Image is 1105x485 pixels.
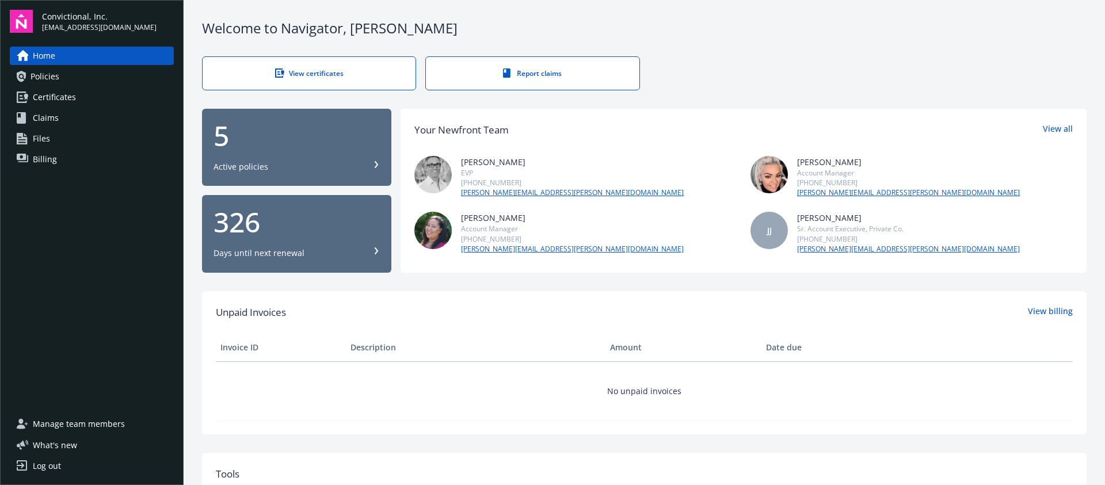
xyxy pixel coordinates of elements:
div: View certificates [226,68,393,78]
div: Days until next renewal [214,247,304,259]
div: 326 [214,208,380,236]
span: Unpaid Invoices [216,305,286,320]
span: Home [33,47,55,65]
span: Convictional, Inc. [42,10,157,22]
th: Amount [605,334,761,361]
div: [PERSON_NAME] [461,156,684,168]
td: No unpaid invoices [216,361,1073,420]
div: 5 [214,122,380,150]
span: What ' s new [33,439,77,451]
button: 326Days until next renewal [202,195,391,273]
span: Certificates [33,88,76,106]
a: View certificates [202,56,416,90]
a: Claims [10,109,174,127]
a: Report claims [425,56,639,90]
button: 5Active policies [202,109,391,186]
a: Home [10,47,174,65]
span: Policies [31,67,59,86]
button: What's new [10,439,96,451]
a: [PERSON_NAME][EMAIL_ADDRESS][PERSON_NAME][DOMAIN_NAME] [797,188,1020,198]
div: [PHONE_NUMBER] [461,178,684,188]
div: [PERSON_NAME] [797,212,1020,224]
a: Files [10,129,174,148]
span: [EMAIL_ADDRESS][DOMAIN_NAME] [42,22,157,33]
span: JJ [767,224,772,236]
div: [PERSON_NAME] [461,212,684,224]
span: Billing [33,150,57,169]
img: navigator-logo.svg [10,10,33,33]
div: Welcome to Navigator , [PERSON_NAME] [202,18,1087,38]
div: [PHONE_NUMBER] [461,234,684,244]
div: EVP [461,168,684,178]
a: View billing [1028,305,1073,320]
div: Log out [33,457,61,475]
img: photo [414,156,452,193]
th: Description [346,334,605,361]
div: [PERSON_NAME] [797,156,1020,168]
span: Claims [33,109,59,127]
div: [PHONE_NUMBER] [797,234,1020,244]
div: Tools [216,467,1073,482]
a: Certificates [10,88,174,106]
div: Sr. Account Executive, Private Co. [797,224,1020,234]
div: Account Manager [797,168,1020,178]
a: [PERSON_NAME][EMAIL_ADDRESS][PERSON_NAME][DOMAIN_NAME] [461,188,684,198]
th: Invoice ID [216,334,346,361]
th: Date due [761,334,891,361]
div: Report claims [449,68,616,78]
a: [PERSON_NAME][EMAIL_ADDRESS][PERSON_NAME][DOMAIN_NAME] [797,244,1020,254]
a: Billing [10,150,174,169]
img: photo [414,212,452,249]
span: Files [33,129,50,148]
a: [PERSON_NAME][EMAIL_ADDRESS][PERSON_NAME][DOMAIN_NAME] [461,244,684,254]
div: Your Newfront Team [414,123,509,138]
div: Account Manager [461,224,684,234]
span: Manage team members [33,415,125,433]
div: [PHONE_NUMBER] [797,178,1020,188]
button: Convictional, Inc.[EMAIL_ADDRESS][DOMAIN_NAME] [42,10,174,33]
a: Policies [10,67,174,86]
img: photo [750,156,788,193]
a: View all [1043,123,1073,138]
a: Manage team members [10,415,174,433]
div: Active policies [214,161,268,173]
